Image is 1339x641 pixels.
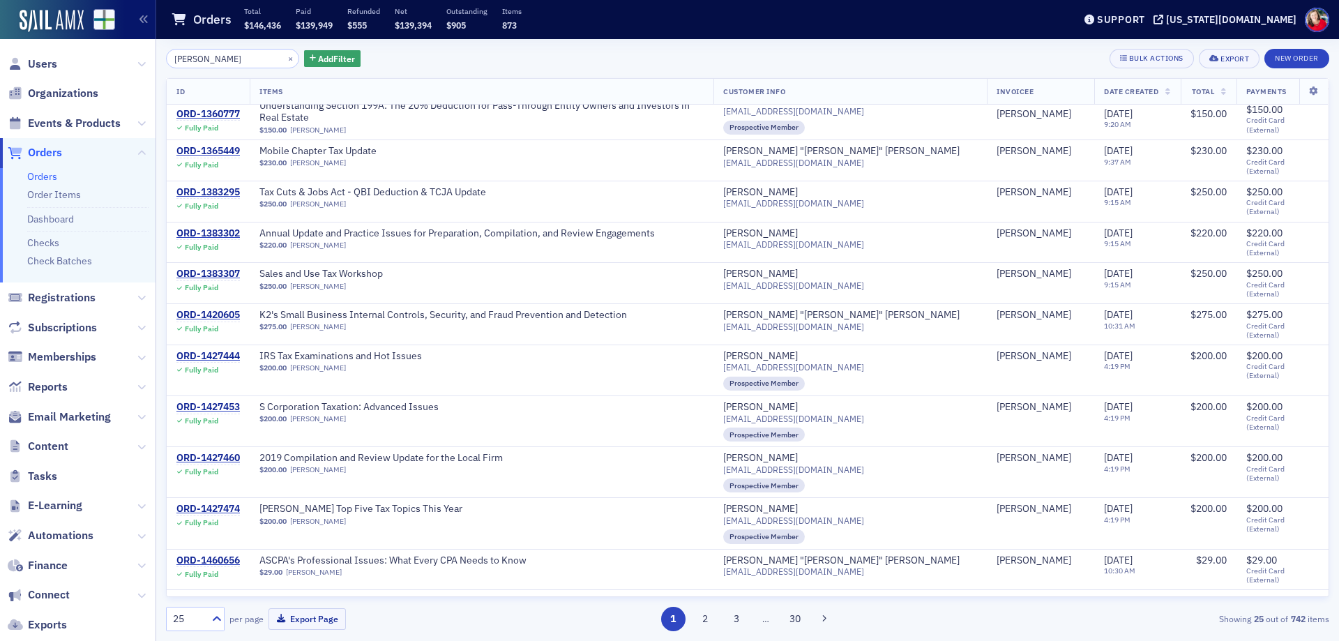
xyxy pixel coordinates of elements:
[176,452,240,465] a: ORD-1427460
[723,239,864,250] span: [EMAIL_ADDRESS][DOMAIN_NAME]
[1104,157,1131,167] time: 9:37 AM
[8,290,96,306] a: Registrations
[290,126,346,135] a: [PERSON_NAME]
[27,236,59,249] a: Checks
[8,498,82,513] a: E-Learning
[8,439,68,454] a: Content
[997,108,1071,121] a: [PERSON_NAME]
[185,365,218,375] div: Fully Paid
[259,86,283,96] span: Items
[259,350,435,363] a: IRS Tax Examinations and Hot Issues
[1104,361,1130,371] time: 4:19 PM
[1246,239,1319,257] span: Credit Card (External)
[28,145,62,160] span: Orders
[723,106,864,116] span: [EMAIL_ADDRESS][DOMAIN_NAME]
[176,145,240,158] a: ORD-1365449
[1104,120,1131,130] time: 9:20 AM
[1104,413,1130,423] time: 4:19 PM
[176,595,240,608] a: ORD-1461726
[723,452,798,465] a: [PERSON_NAME]
[1190,400,1227,413] span: $200.00
[8,86,98,101] a: Organizations
[8,349,96,365] a: Memberships
[185,160,218,169] div: Fully Paid
[1246,86,1287,96] span: Payments
[1104,186,1133,198] span: [DATE]
[176,350,240,363] div: ORD-1427444
[1104,464,1130,474] time: 4:19 PM
[756,612,776,625] span: …
[290,414,346,423] a: [PERSON_NAME]
[725,607,749,631] button: 3
[1104,451,1133,464] span: [DATE]
[1190,227,1227,239] span: $220.00
[997,145,1071,158] div: [PERSON_NAME]
[185,518,218,527] div: Fully Paid
[1246,400,1283,413] span: $200.00
[997,503,1071,515] div: [PERSON_NAME]
[1264,49,1329,68] button: New Order
[8,617,67,633] a: Exports
[259,555,527,567] span: ASCPA's Professional Issues: What Every CPA Needs to Know
[259,401,439,414] a: S Corporation Taxation: Advanced Issues
[1246,349,1283,362] span: $200.00
[997,268,1084,280] span: Tony Brown
[285,52,297,64] button: ×
[28,290,96,306] span: Registrations
[176,555,240,567] div: ORD-1460656
[259,414,287,423] span: $200.00
[1246,502,1283,515] span: $200.00
[997,595,1071,608] a: [PERSON_NAME]
[176,108,240,121] div: ORD-1360777
[997,108,1084,121] span: Hunter Allen
[1104,107,1133,120] span: [DATE]
[20,10,84,32] img: SailAMX
[1196,594,1227,607] span: $50.00
[1104,267,1133,280] span: [DATE]
[28,498,82,513] span: E-Learning
[723,227,798,240] a: [PERSON_NAME]
[259,322,287,331] span: $275.00
[1104,515,1130,525] time: 4:19 PM
[8,56,57,72] a: Users
[723,555,960,567] a: [PERSON_NAME] "[PERSON_NAME]" [PERSON_NAME]
[723,86,785,96] span: Customer Info
[259,227,655,240] span: Annual Update and Practice Issues for Preparation, Compilation, and Review Engagements
[1305,8,1329,32] span: Profile
[244,20,281,31] span: $146,436
[997,268,1071,280] div: [PERSON_NAME]
[723,503,798,515] a: [PERSON_NAME]
[27,188,81,201] a: Order Items
[1264,51,1329,63] a: New Order
[27,170,57,183] a: Orders
[997,401,1071,414] a: [PERSON_NAME]
[723,350,798,363] div: [PERSON_NAME]
[27,255,92,267] a: Check Batches
[259,199,287,209] span: $250.00
[997,227,1084,240] span: Tony Brown
[8,320,97,335] a: Subscriptions
[1251,612,1266,625] strong: 25
[1246,198,1319,216] span: Credit Card (External)
[723,268,798,280] div: [PERSON_NAME]
[1246,465,1319,483] span: Credit Card (External)
[259,517,287,526] span: $200.00
[296,20,333,31] span: $139,949
[1104,594,1133,607] span: [DATE]
[1246,362,1319,380] span: Credit Card (External)
[997,452,1071,465] div: [PERSON_NAME]
[259,452,503,465] span: 2019 Compilation and Review Update for the Local Firm
[259,568,282,577] span: $29.00
[1129,54,1183,62] div: Bulk Actions
[723,595,960,608] a: [PERSON_NAME] "[PERSON_NAME]" [PERSON_NAME]
[997,555,1084,567] span: Jeff Allen
[1192,86,1215,96] span: Total
[997,555,1071,567] a: [PERSON_NAME]
[1246,322,1319,340] span: Credit Card (External)
[997,227,1071,240] div: [PERSON_NAME]
[185,416,218,425] div: Fully Paid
